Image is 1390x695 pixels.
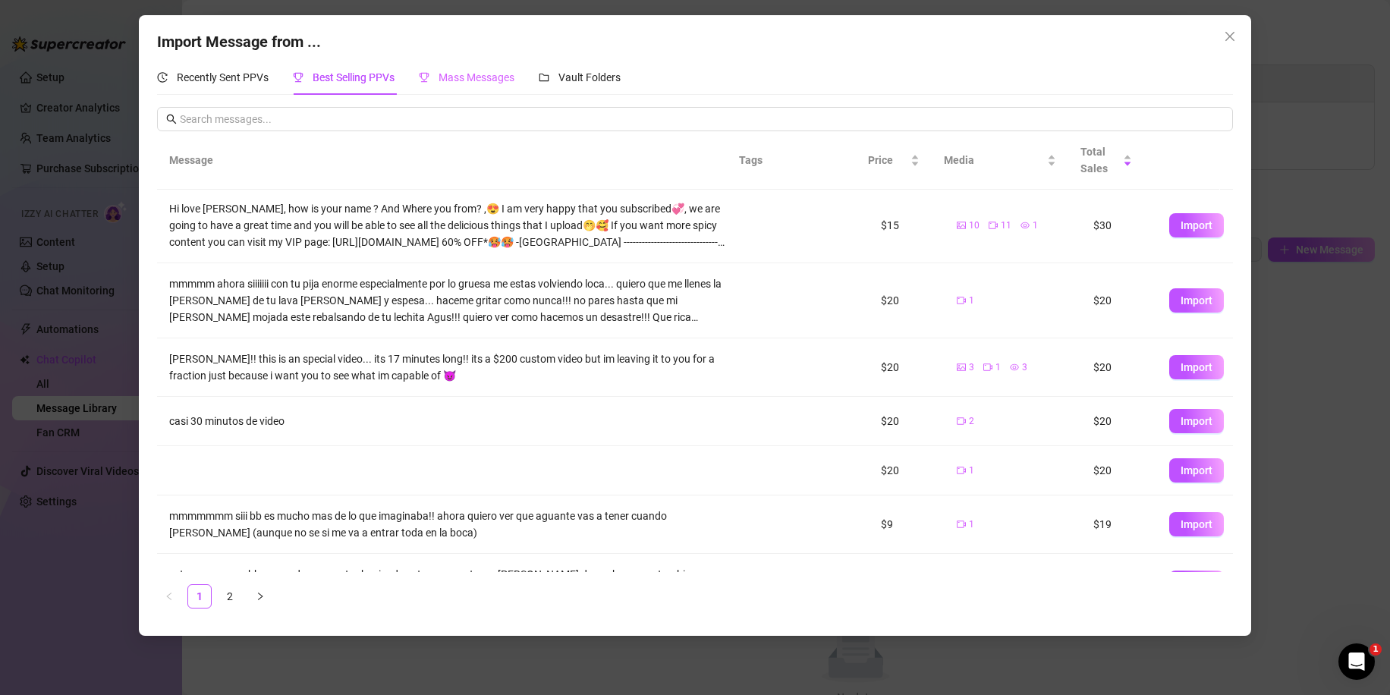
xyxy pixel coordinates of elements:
span: 1 [1370,643,1382,656]
button: Import [1169,213,1224,237]
span: trophy [419,72,429,83]
span: eye [1010,363,1019,372]
span: picture [957,221,966,230]
button: Import [1169,288,1224,313]
td: $20 [1081,263,1157,338]
div: casi 30 minutos de video [169,413,728,429]
button: Close [1218,24,1242,49]
span: Import Message from ... [157,33,321,51]
span: video-camera [989,221,998,230]
span: Vault Folders [558,71,621,83]
td: $20 [869,263,945,338]
button: Import [1169,512,1224,536]
span: Import [1181,361,1212,373]
span: search [166,114,177,124]
th: Message [157,131,727,190]
li: 2 [218,584,242,609]
span: Total Sales [1080,143,1120,177]
td: $20 [1081,397,1157,446]
span: Price [868,152,907,168]
span: Media [944,152,1044,168]
a: 2 [219,585,241,608]
span: Best Selling PPVs [313,71,395,83]
span: 1 [969,517,974,532]
li: Next Page [248,584,272,609]
span: folder [539,72,549,83]
span: right [256,592,265,601]
a: 1 [188,585,211,608]
span: Import [1181,219,1212,231]
div: mmmmm ahora siiiiiii con tu pija enorme especialmente por lo gruesa me estas volviendo loca... qu... [169,275,728,325]
div: mmmmmmm siii bb es mucho mas de lo que imaginaba!! ahora quiero ver que aguante vas a tener cuand... [169,508,728,541]
li: 1 [187,584,212,609]
span: video-camera [957,417,966,426]
span: 3 [969,360,974,375]
td: $19 [1081,495,1157,554]
td: $20 [1081,446,1157,495]
span: close [1224,30,1236,42]
th: Tags [727,131,818,190]
span: left [165,592,174,601]
th: Media [932,131,1068,190]
td: $20 [869,338,945,397]
span: 3 [1022,360,1027,375]
td: $20 [869,446,945,495]
span: Close [1218,30,1242,42]
button: Import [1169,355,1224,379]
td: $30 [1081,188,1157,263]
span: Recently Sent PPVs [177,71,269,83]
span: video-camera [983,363,992,372]
span: picture [957,363,966,372]
span: Import [1181,464,1212,476]
span: Mass Messages [439,71,514,83]
button: right [248,584,272,609]
li: Previous Page [157,584,181,609]
div: [PERSON_NAME]!! this is an special video... its 17 minutes long!! its a $200 custom video but im ... [169,351,728,384]
th: Total Sales [1068,131,1144,190]
td: $20 [869,397,945,446]
span: video-camera [957,296,966,305]
span: video-camera [957,466,966,475]
td: $15 [1081,554,1157,612]
span: 10 [969,219,980,233]
span: Import [1181,415,1212,427]
span: 1 [969,294,974,308]
button: Import [1169,571,1224,595]
span: 2 [969,414,974,429]
input: Search messages... [180,111,1224,127]
span: 1 [1033,219,1038,233]
td: $15 [869,188,945,263]
span: 1 [969,464,974,478]
td: $20 [1081,338,1157,397]
div: Hi love [PERSON_NAME], how is your name ? And Where you from? ,😍 I am very happy that you subscri... [169,200,728,250]
th: Price [856,131,932,190]
span: Import [1181,294,1212,307]
span: 11 [1001,219,1011,233]
span: Import [1181,518,1212,530]
span: history [157,72,168,83]
span: video-camera [957,520,966,529]
span: trophy [293,72,303,83]
div: estoy muy cerca bb no puedo creer estar haciendo esto pero me tenes [PERSON_NAME] de acabar... vo... [169,566,728,599]
button: Import [1169,458,1224,483]
span: 1 [995,360,1001,375]
button: left [157,584,181,609]
button: Import [1169,409,1224,433]
td: $15 [869,554,945,612]
td: $9 [869,495,945,554]
span: eye [1020,221,1030,230]
iframe: Intercom live chat [1338,643,1375,680]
